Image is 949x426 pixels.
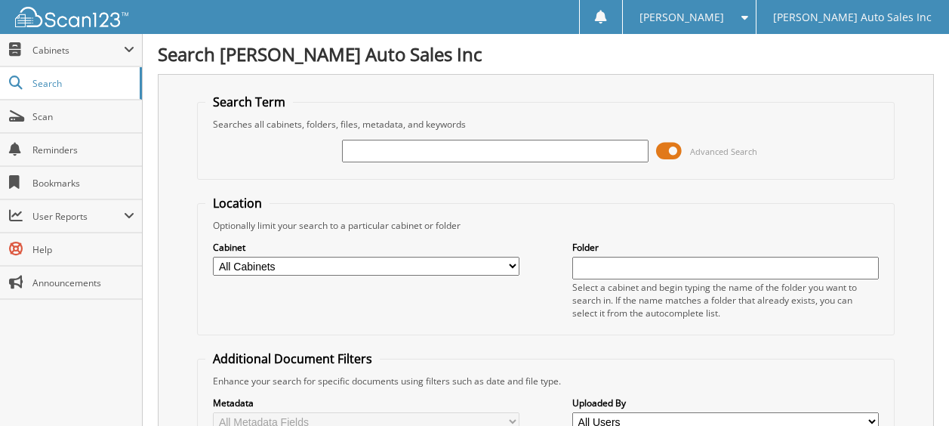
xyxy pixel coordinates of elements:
div: Enhance your search for specific documents using filters such as date and file type. [205,375,886,387]
span: [PERSON_NAME] [639,13,724,22]
span: Announcements [32,276,134,289]
h1: Search [PERSON_NAME] Auto Sales Inc [158,42,934,66]
span: Scan [32,110,134,123]
label: Cabinet [213,241,519,254]
div: Select a cabinet and begin typing the name of the folder you want to search in. If the name match... [572,281,879,319]
label: Metadata [213,397,519,409]
legend: Location [205,195,270,211]
legend: Additional Document Filters [205,350,380,367]
span: Search [32,77,132,90]
span: Advanced Search [690,146,757,157]
div: Optionally limit your search to a particular cabinet or folder [205,219,886,232]
span: User Reports [32,210,124,223]
label: Folder [572,241,879,254]
img: scan123-logo-white.svg [15,7,128,27]
span: [PERSON_NAME] Auto Sales Inc [773,13,932,22]
span: Help [32,243,134,256]
span: Cabinets [32,44,124,57]
div: Searches all cabinets, folders, files, metadata, and keywords [205,118,886,131]
label: Uploaded By [572,397,879,409]
span: Reminders [32,144,134,156]
span: Bookmarks [32,177,134,190]
iframe: Chat Widget [874,353,949,426]
legend: Search Term [205,94,293,110]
